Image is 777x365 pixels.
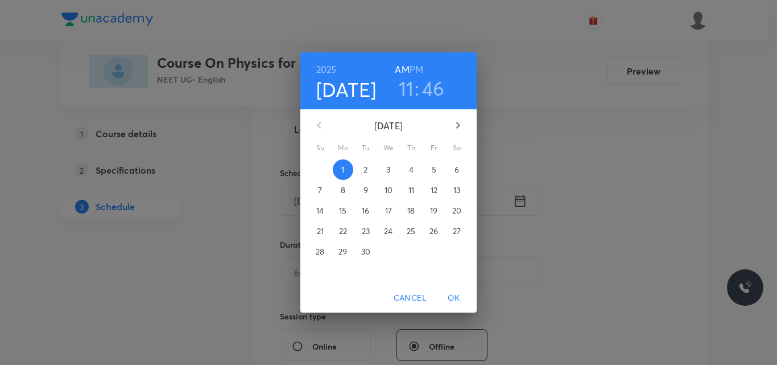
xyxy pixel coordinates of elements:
p: 9 [363,184,368,196]
p: 15 [339,205,346,216]
button: 10 [378,180,399,200]
p: 2 [363,164,367,175]
p: 4 [409,164,414,175]
p: 8 [341,184,345,196]
p: 6 [454,164,459,175]
button: 19 [424,200,444,221]
button: 2 [356,159,376,180]
span: Mo [333,142,353,154]
p: 30 [361,246,370,257]
button: 16 [356,200,376,221]
span: We [378,142,399,154]
p: 17 [385,205,392,216]
button: [DATE] [316,77,377,101]
button: 15 [333,200,353,221]
p: 1 [341,164,344,175]
button: 20 [447,200,467,221]
p: [DATE] [333,119,444,133]
button: 18 [401,200,421,221]
p: 13 [453,184,460,196]
button: 46 [422,76,445,100]
button: 8 [333,180,353,200]
button: 9 [356,180,376,200]
p: 20 [452,205,461,216]
p: 22 [339,225,347,237]
h3: : [415,76,419,100]
p: 12 [431,184,437,196]
p: 19 [430,205,437,216]
p: 10 [385,184,392,196]
button: 24 [378,221,399,241]
p: 27 [453,225,461,237]
p: 21 [317,225,324,237]
button: 11 [401,180,421,200]
span: Sa [447,142,467,154]
button: 11 [399,76,414,100]
span: OK [440,291,468,305]
span: Su [310,142,330,154]
button: 29 [333,241,353,262]
p: 7 [318,184,322,196]
p: 14 [316,205,324,216]
button: 1 [333,159,353,180]
button: PM [410,61,423,77]
button: 26 [424,221,444,241]
button: 25 [401,221,421,241]
p: 16 [362,205,369,216]
span: Tu [356,142,376,154]
button: OK [436,288,472,309]
button: 4 [401,159,421,180]
p: 18 [407,205,415,216]
button: 27 [447,221,467,241]
button: 22 [333,221,353,241]
p: 5 [432,164,436,175]
p: 11 [408,184,414,196]
button: 17 [378,200,399,221]
button: 7 [310,180,330,200]
span: Fr [424,142,444,154]
p: 26 [429,225,438,237]
button: 30 [356,241,376,262]
p: 23 [362,225,370,237]
button: 3 [378,159,399,180]
button: 12 [424,180,444,200]
button: Cancel [389,288,431,309]
button: AM [395,61,409,77]
p: 25 [407,225,415,237]
p: 24 [384,225,392,237]
button: 6 [447,159,467,180]
span: Th [401,142,421,154]
p: 29 [338,246,347,257]
p: 28 [316,246,324,257]
button: 5 [424,159,444,180]
span: Cancel [394,291,427,305]
p: 3 [386,164,390,175]
button: 13 [447,180,467,200]
button: 14 [310,200,330,221]
button: 28 [310,241,330,262]
button: 23 [356,221,376,241]
button: 21 [310,221,330,241]
button: 2025 [316,61,337,77]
